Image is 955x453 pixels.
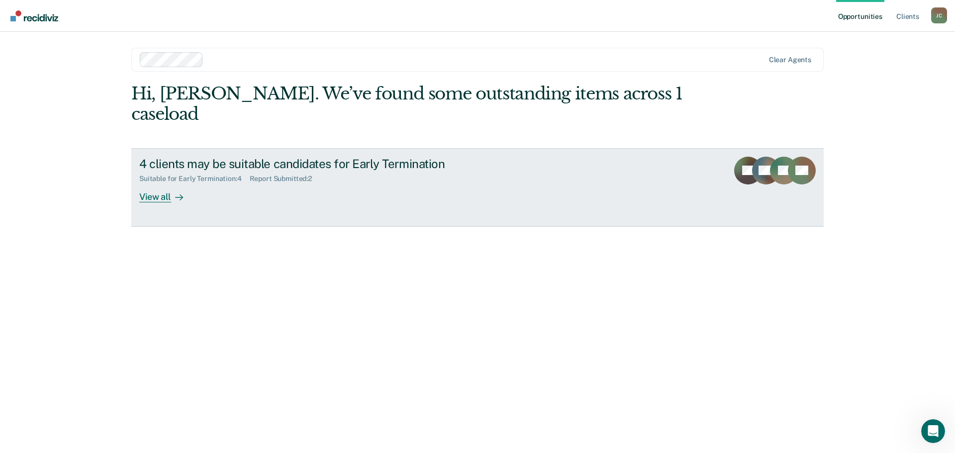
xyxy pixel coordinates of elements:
img: Recidiviz [10,10,58,21]
div: 4 clients may be suitable candidates for Early Termination [139,157,488,171]
div: J C [931,7,947,23]
div: Hi, [PERSON_NAME]. We’ve found some outstanding items across 1 caseload [131,84,685,124]
a: 4 clients may be suitable candidates for Early TerminationSuitable for Early Termination:4Report ... [131,148,824,227]
div: Clear agents [769,56,811,64]
div: Report Submitted : 2 [250,175,320,183]
iframe: Intercom live chat [921,419,945,443]
div: Suitable for Early Termination : 4 [139,175,250,183]
button: Profile dropdown button [931,7,947,23]
div: View all [139,183,195,202]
